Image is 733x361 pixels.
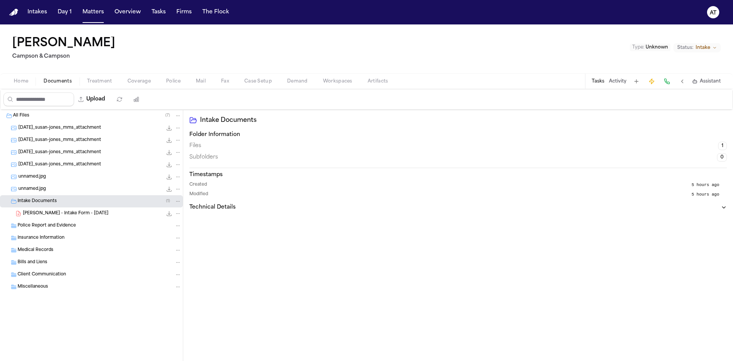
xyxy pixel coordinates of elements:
[323,78,352,84] span: Workspaces
[368,78,388,84] span: Artifacts
[691,191,719,198] span: 5 hours ago
[55,5,75,19] button: Day 1
[696,45,710,51] span: Intake
[691,182,727,188] button: 5 hours ago
[18,149,101,156] span: [DATE]_susan-jones_mms_attachment
[18,137,101,144] span: [DATE]_susan-jones_mms_attachment
[673,43,721,52] button: Change status from Intake
[18,174,46,180] span: unnamed.jpg
[287,78,308,84] span: Demand
[196,78,206,84] span: Mail
[18,186,46,193] span: unnamed.jpg
[12,37,115,50] h1: [PERSON_NAME]
[221,78,229,84] span: Fax
[12,37,115,50] button: Edit matter name
[200,116,727,125] h2: Intake Documents
[18,162,101,168] span: [DATE]_susan-jones_mms_attachment
[700,78,721,84] span: Assistant
[631,76,642,87] button: Add Task
[691,182,719,188] span: 5 hours ago
[718,142,727,150] span: 1
[24,5,50,19] button: Intakes
[165,161,173,168] button: Download 2025-08-22_susan-jones_mms_attachment
[717,153,727,162] span: 0
[632,45,644,50] span: Type :
[12,52,118,61] h2: Campson & Campson
[189,171,727,179] h3: Timestamps
[609,78,626,84] button: Activity
[173,5,195,19] button: Firms
[18,125,101,131] span: [DATE]_susan-jones_mms_attachment
[189,131,727,139] h3: Folder Information
[630,44,670,51] button: Edit Type: Unknown
[189,154,218,161] span: Subfolders
[662,76,672,87] button: Make a Call
[165,173,173,181] button: Download unnamed.jpg
[189,204,727,211] button: Technical Details
[18,272,66,278] span: Client Communication
[244,78,272,84] span: Case Setup
[165,124,173,132] button: Download 2025-08-22_susan-jones_mms_attachment
[592,78,604,84] button: Tasks
[18,259,47,266] span: Bills and Liens
[13,113,29,119] span: All Files
[111,5,144,19] button: Overview
[165,136,173,144] button: Download 2025-08-22_susan-jones_mms_attachment
[166,199,170,203] span: ( 1 )
[199,5,232,19] button: The Flock
[18,235,65,241] span: Insurance Information
[189,182,207,188] span: Created
[79,5,107,19] button: Matters
[165,210,173,217] button: Download S. White - Intake Form - 8.22.25
[677,45,693,51] span: Status:
[18,284,48,290] span: Miscellaneous
[646,76,657,87] button: Create Immediate Task
[18,223,76,229] span: Police Report and Evidence
[646,45,668,50] span: Unknown
[74,92,110,106] button: Upload
[189,142,201,150] span: Files
[149,5,169,19] button: Tasks
[44,78,72,84] span: Documents
[189,191,208,198] span: Modified
[165,149,173,156] button: Download 2025-08-22_susan-jones_mms_attachment
[128,78,151,84] span: Coverage
[710,10,717,16] text: AT
[166,78,181,84] span: Police
[189,204,236,211] h3: Technical Details
[9,9,18,16] a: Home
[14,78,28,84] span: Home
[691,191,727,198] button: 5 hours ago
[165,185,173,193] button: Download unnamed.jpg
[23,210,108,217] span: [PERSON_NAME] - Intake Form - [DATE]
[9,9,18,16] img: Finch Logo
[3,92,74,106] input: Search files
[87,78,112,84] span: Treatment
[18,247,53,254] span: Medical Records
[165,113,170,118] span: ( 7 )
[692,78,721,84] button: Assistant
[18,198,57,205] span: Intake Documents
